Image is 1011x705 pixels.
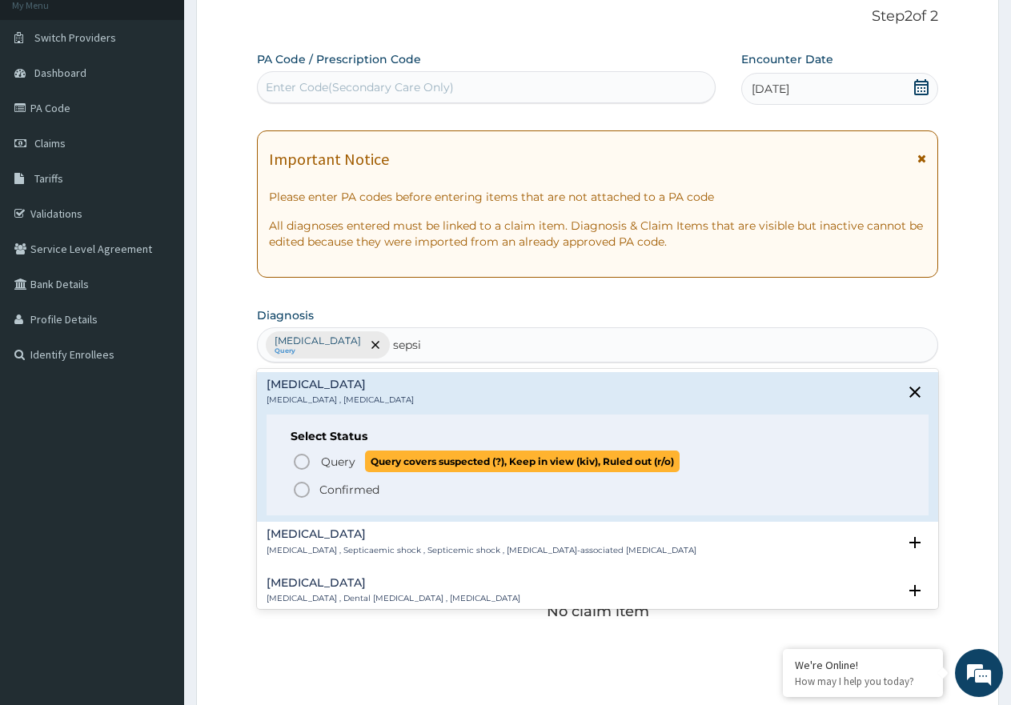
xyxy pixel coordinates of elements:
[93,202,221,363] span: We're online!
[267,593,520,604] p: [MEDICAL_DATA] , Dental [MEDICAL_DATA] , [MEDICAL_DATA]
[8,437,305,493] textarea: Type your message and hit 'Enter'
[34,30,116,45] span: Switch Providers
[269,218,926,250] p: All diagnoses entered must be linked to a claim item. Diagnosis & Claim Items that are visible bu...
[257,307,314,323] label: Diagnosis
[291,431,905,443] h6: Select Status
[368,338,383,352] span: remove selection option
[34,171,63,186] span: Tariffs
[267,528,696,540] h4: [MEDICAL_DATA]
[905,383,925,402] i: close select status
[547,603,649,619] p: No claim item
[741,51,833,67] label: Encounter Date
[266,79,454,95] div: Enter Code(Secondary Care Only)
[269,150,389,168] h1: Important Notice
[292,480,311,499] i: status option filled
[263,8,301,46] div: Minimize live chat window
[795,658,931,672] div: We're Online!
[30,80,65,120] img: d_794563401_company_1708531726252_794563401
[269,189,926,205] p: Please enter PA codes before entering items that are not attached to a PA code
[267,545,696,556] p: [MEDICAL_DATA] , Septicaemic shock , Septicemic shock , [MEDICAL_DATA]-associated [MEDICAL_DATA]
[905,581,925,600] i: open select status
[34,66,86,80] span: Dashboard
[257,51,421,67] label: PA Code / Prescription Code
[257,8,938,26] p: Step 2 of 2
[275,334,361,347] p: [MEDICAL_DATA]
[795,675,931,688] p: How may I help you today?
[321,454,355,470] span: Query
[292,452,311,471] i: status option query
[267,577,520,589] h4: [MEDICAL_DATA]
[275,347,361,355] small: Query
[905,533,925,552] i: open select status
[752,81,789,97] span: [DATE]
[319,482,379,498] p: Confirmed
[83,90,269,110] div: Chat with us now
[365,451,680,472] span: Query covers suspected (?), Keep in view (kiv), Ruled out (r/o)
[34,136,66,150] span: Claims
[267,395,414,406] p: [MEDICAL_DATA] , [MEDICAL_DATA]
[267,379,414,391] h4: [MEDICAL_DATA]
